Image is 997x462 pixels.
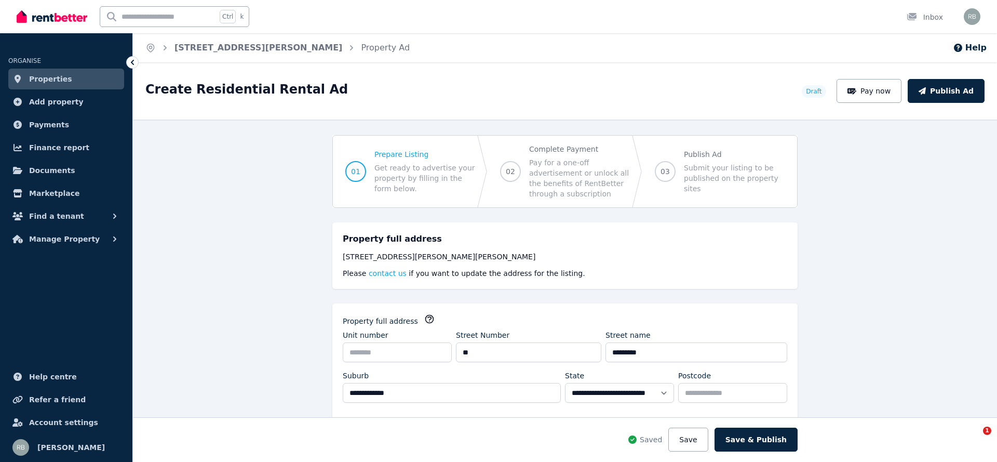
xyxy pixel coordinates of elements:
label: State [565,371,584,381]
span: Properties [29,73,72,85]
a: [STREET_ADDRESS][PERSON_NAME] [174,43,342,52]
a: Documents [8,160,124,181]
span: 01 [351,166,360,177]
span: Ctrl [220,10,236,23]
a: Refer a friend [8,389,124,410]
label: Property full address [343,316,418,326]
button: Find a tenant [8,206,124,227]
a: Payments [8,114,124,135]
span: Get ready to advertise your property by filling in the form below. [374,163,475,194]
button: Pay now [837,79,902,103]
label: Unit number [343,330,388,340]
span: Find a tenant [29,210,84,222]
span: Draft [806,87,821,96]
nav: Breadcrumb [133,33,422,62]
span: Account settings [29,416,98,429]
span: ORGANISE [8,57,41,64]
button: Help [953,42,987,54]
button: contact us [369,268,407,279]
a: Marketplace [8,183,124,204]
span: [PERSON_NAME] [37,441,105,454]
a: Property Ad [361,43,410,52]
span: Saved [640,434,662,445]
iframe: Intercom live chat [962,427,987,452]
span: Refer a friend [29,393,86,406]
button: Manage Property [8,229,124,249]
button: Publish Ad [908,79,985,103]
div: [STREET_ADDRESS][PERSON_NAME][PERSON_NAME] [343,252,787,262]
a: Properties [8,69,124,89]
span: k [240,12,244,21]
img: RentBetter [17,9,87,24]
label: Postcode [678,371,711,381]
a: Account settings [8,412,124,433]
a: Finance report [8,137,124,158]
h1: Create Residential Rental Ad [145,81,348,98]
span: Payments [29,118,69,131]
nav: Progress [332,135,798,208]
span: Manage Property [29,233,100,245]
label: Suburb [343,371,369,381]
span: Prepare Listing [374,149,475,160]
span: Add property [29,96,84,108]
span: 03 [661,166,670,177]
label: Street name [605,330,651,340]
img: Raj Bala [12,439,29,456]
label: Street Number [456,330,509,340]
a: Add property [8,91,124,112]
span: Documents [29,164,75,177]
span: Publish Ad [684,149,785,160]
button: Save [668,428,708,452]
span: 1 [983,427,991,435]
button: Save & Publish [715,428,798,452]
h5: Property full address [343,233,442,245]
span: Submit your listing to be published on the property sites [684,163,785,194]
a: Help centre [8,366,124,387]
div: Inbox [907,12,943,22]
span: 02 [506,166,515,177]
p: Please if you want to update the address for the listing. [343,268,787,279]
span: Complete Payment [529,144,630,154]
span: Marketplace [29,187,79,200]
span: Finance report [29,141,89,154]
span: Help centre [29,371,77,383]
img: Raj Bala [964,8,980,25]
span: Pay for a one-off advertisement or unlock all the benefits of RentBetter through a subscription [529,157,630,199]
